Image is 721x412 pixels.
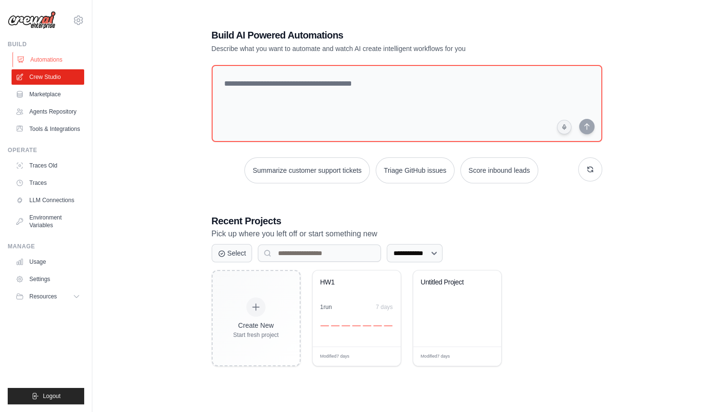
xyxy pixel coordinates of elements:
div: Day 1: 0 executions [320,325,329,326]
div: Day 7: 0 executions [384,325,392,326]
div: Manage [8,243,84,250]
span: Logout [43,392,61,400]
button: Click to speak your automation idea [557,120,571,134]
a: Settings [12,271,84,287]
div: 7 days [376,303,392,311]
div: 聊天小工具 [673,366,721,412]
button: Select [212,244,253,262]
div: 1 run [320,303,332,311]
span: Resources [29,293,57,300]
img: Logo [8,11,56,29]
button: Triage GitHub issues [376,157,455,183]
div: Day 2: 0 executions [331,325,340,326]
span: Edit [378,353,386,360]
span: Modified 7 days [421,353,450,360]
div: Day 4: 0 executions [352,325,361,326]
div: Activity over last 7 days [320,315,393,326]
a: Tools & Integrations [12,121,84,137]
button: Summarize customer support tickets [244,157,369,183]
a: LLM Connections [12,193,84,208]
a: Traces [12,175,84,191]
div: Untitled Project [421,278,479,287]
div: HW1 [320,278,379,287]
button: Get new suggestions [578,157,602,181]
span: Modified 7 days [320,353,350,360]
span: Edit [478,353,486,360]
iframe: Chat Widget [673,366,721,412]
a: Automations [13,52,85,67]
div: Build [8,40,84,48]
div: Start fresh project [233,331,279,339]
div: Day 5: 0 executions [363,325,371,326]
a: Marketplace [12,87,84,102]
div: Day 6: 0 executions [373,325,382,326]
h3: Recent Projects [212,214,602,228]
button: Logout [8,388,84,404]
h1: Build AI Powered Automations [212,28,535,42]
div: Day 3: 0 executions [342,325,350,326]
a: Traces Old [12,158,84,173]
a: Environment Variables [12,210,84,233]
p: Describe what you want to automate and watch AI create intelligent workflows for you [212,44,535,53]
p: Pick up where you left off or start something new [212,228,602,240]
button: Resources [12,289,84,304]
button: Score inbound leads [460,157,538,183]
a: Crew Studio [12,69,84,85]
a: Agents Repository [12,104,84,119]
a: Usage [12,254,84,270]
div: Operate [8,146,84,154]
div: Create New [233,321,279,330]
